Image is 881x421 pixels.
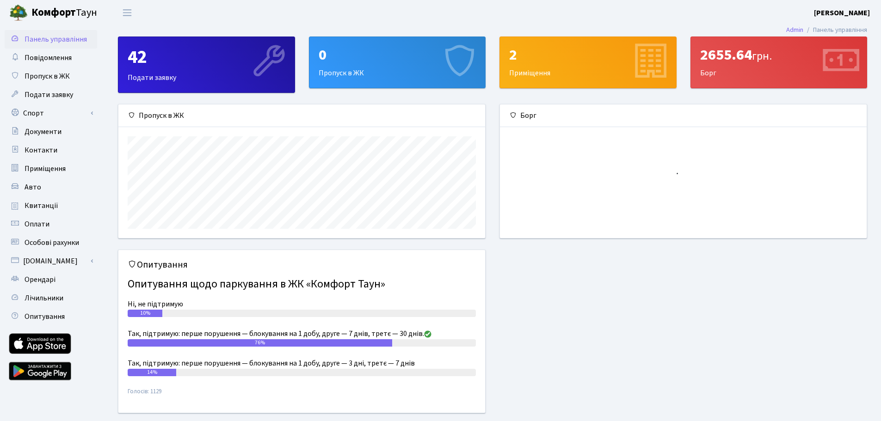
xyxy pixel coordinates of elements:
[5,122,97,141] a: Документи
[128,310,162,317] div: 10%
[772,20,881,40] nav: breadcrumb
[25,71,70,81] span: Пропуск в ЖК
[128,46,285,68] div: 42
[25,145,57,155] span: Контакти
[5,215,97,233] a: Оплати
[128,369,176,376] div: 14%
[25,201,58,211] span: Квитанції
[5,104,97,122] a: Спорт
[116,5,139,20] button: Переключити навігацію
[5,270,97,289] a: Орендарі
[691,37,867,88] div: Борг
[25,182,41,192] span: Авто
[31,5,97,21] span: Таун
[25,238,79,248] span: Особові рахунки
[309,37,486,88] div: Пропуск в ЖК
[128,339,392,347] div: 76%
[118,104,485,127] div: Пропуск в ЖК
[128,259,476,270] h5: Опитування
[786,25,803,35] a: Admin
[5,141,97,159] a: Контакти
[509,46,667,64] div: 2
[5,30,97,49] a: Панель управління
[128,274,476,295] h4: Опитування щодо паркування в ЖК «Комфорт Таун»
[9,4,28,22] img: logo.png
[25,34,87,44] span: Панель управління
[309,37,486,88] a: 0Пропуск в ЖК
[5,159,97,178] a: Приміщення
[118,37,295,92] div: Подати заявку
[128,328,476,339] div: Так, підтримую: перше порушення — блокування на 1 добу, друге — 7 днів, третє — 30 днів.
[752,48,772,64] span: грн.
[25,90,73,100] span: Подати заявку
[25,311,65,322] span: Опитування
[500,37,676,88] div: Приміщення
[5,196,97,215] a: Квитанції
[128,358,476,369] div: Так, підтримую: перше порушення — блокування на 1 добу, друге — 3 дні, третє — 7 днів
[814,8,870,18] b: [PERSON_NAME]
[803,25,867,35] li: Панель управління
[700,46,858,64] div: 2655.64
[5,289,97,307] a: Лічильники
[5,49,97,67] a: Повідомлення
[25,164,66,174] span: Приміщення
[25,127,62,137] span: Документи
[25,53,72,63] span: Повідомлення
[5,85,97,104] a: Подати заявку
[5,67,97,85] a: Пропуск в ЖК
[128,299,476,310] div: Ні, не підтримую
[5,252,97,270] a: [DOMAIN_NAME]
[5,307,97,326] a: Опитування
[25,219,49,229] span: Оплати
[499,37,677,88] a: 2Приміщення
[319,46,476,64] div: 0
[5,233,97,252] a: Особові рахунки
[25,275,55,285] span: Орендарі
[5,178,97,196] a: Авто
[128,387,476,403] small: Голосів: 1129
[25,293,63,303] span: Лічильники
[118,37,295,93] a: 42Подати заявку
[814,7,870,18] a: [PERSON_NAME]
[500,104,867,127] div: Борг
[31,5,76,20] b: Комфорт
